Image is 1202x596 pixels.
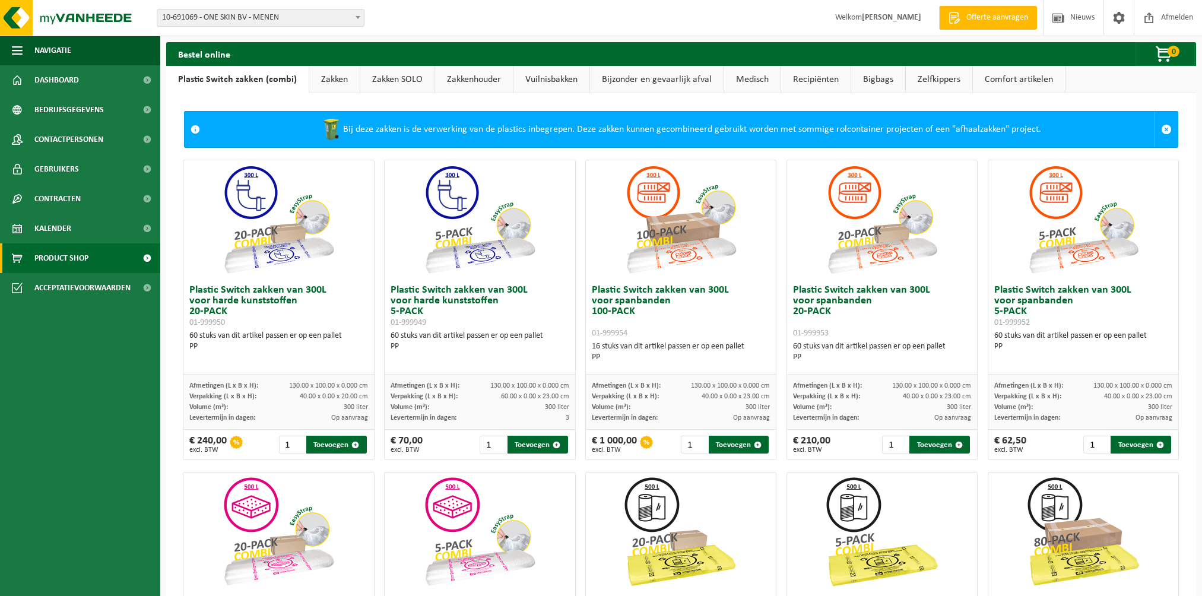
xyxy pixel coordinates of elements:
[1024,473,1143,591] img: 01-999968
[391,446,423,454] span: excl. BTW
[157,9,364,27] span: 10-691069 - ONE SKIN BV - MENEN
[621,473,740,591] img: 01-999964
[189,341,367,352] div: PP
[1083,436,1109,454] input: 1
[166,66,309,93] a: Plastic Switch zakken (combi)
[189,382,258,389] span: Afmetingen (L x B x H):
[793,414,859,421] span: Levertermijn in dagen:
[189,393,256,400] span: Verpakking (L x B x H):
[592,404,630,411] span: Volume (m³):
[947,404,971,411] span: 300 liter
[490,382,569,389] span: 130.00 x 100.00 x 0.000 cm
[206,112,1155,147] div: Bij deze zakken is de verwerking van de plastics inbegrepen. Deze zakken kunnen gecombineerd gebr...
[189,318,225,327] span: 01-999950
[909,436,970,454] button: Toevoegen
[319,118,343,141] img: WB-0240-HPE-GN-50.png
[793,329,829,338] span: 01-999953
[621,160,740,279] img: 01-999954
[1136,414,1172,421] span: Op aanvraag
[513,66,589,93] a: Vuilnisbakken
[1024,160,1143,279] img: 01-999952
[309,66,360,93] a: Zakken
[391,393,458,400] span: Verpakking (L x B x H):
[189,436,227,454] div: € 240,00
[781,66,851,93] a: Recipiënten
[746,404,770,411] span: 300 liter
[189,446,227,454] span: excl. BTW
[892,382,971,389] span: 130.00 x 100.00 x 0.000 cm
[994,404,1033,411] span: Volume (m³):
[963,12,1031,24] span: Offerte aanvragen
[793,446,830,454] span: excl. BTW
[501,393,569,400] span: 60.00 x 0.00 x 23.00 cm
[566,414,569,421] span: 3
[592,436,637,454] div: € 1 000,00
[590,66,724,93] a: Bijzonder en gevaarlijk afval
[219,473,338,591] img: 01-999956
[1148,404,1172,411] span: 300 liter
[157,9,364,26] span: 10-691069 - ONE SKIN BV - MENEN
[939,6,1037,30] a: Offerte aanvragen
[189,331,367,352] div: 60 stuks van dit artikel passen er op een pallet
[331,414,368,421] span: Op aanvraag
[391,318,426,327] span: 01-999949
[862,13,921,22] strong: [PERSON_NAME]
[34,125,103,154] span: Contactpersonen
[851,66,905,93] a: Bigbags
[34,36,71,65] span: Navigatie
[34,214,71,243] span: Kalender
[994,285,1172,328] h3: Plastic Switch zakken van 300L voor spanbanden 5-PACK
[1155,112,1178,147] a: Sluit melding
[592,414,658,421] span: Levertermijn in dagen:
[545,404,569,411] span: 300 liter
[34,243,88,273] span: Product Shop
[994,414,1060,421] span: Levertermijn in dagen:
[189,285,367,328] h3: Plastic Switch zakken van 300L voor harde kunststoffen 20-PACK
[994,318,1030,327] span: 01-999952
[592,285,770,338] h3: Plastic Switch zakken van 300L voor spanbanden 100-PACK
[823,160,941,279] img: 01-999953
[793,352,971,363] div: PP
[391,382,459,389] span: Afmetingen (L x B x H):
[189,404,228,411] span: Volume (m³):
[994,393,1061,400] span: Verpakking (L x B x H):
[306,436,367,454] button: Toevoegen
[34,154,79,184] span: Gebruikers
[166,42,242,65] h2: Bestel online
[508,436,568,454] button: Toevoegen
[391,331,569,352] div: 60 stuks van dit artikel passen er op een pallet
[994,446,1026,454] span: excl. BTW
[219,160,338,279] img: 01-999950
[592,446,637,454] span: excl. BTW
[592,393,659,400] span: Verpakking (L x B x H):
[709,436,769,454] button: Toevoegen
[793,341,971,363] div: 60 stuks van dit artikel passen er op een pallet
[391,285,569,328] h3: Plastic Switch zakken van 300L voor harde kunststoffen 5-PACK
[420,473,539,591] img: 01-999955
[903,393,971,400] span: 40.00 x 0.00 x 23.00 cm
[994,436,1026,454] div: € 62,50
[592,329,627,338] span: 01-999954
[279,436,305,454] input: 1
[1104,393,1172,400] span: 40.00 x 0.00 x 23.00 cm
[793,404,832,411] span: Volume (m³):
[1111,436,1171,454] button: Toevoegen
[994,382,1063,389] span: Afmetingen (L x B x H):
[793,436,830,454] div: € 210,00
[934,414,971,421] span: Op aanvraag
[906,66,972,93] a: Zelfkippers
[1136,42,1195,66] button: 0
[300,393,368,400] span: 40.00 x 0.00 x 20.00 cm
[592,341,770,363] div: 16 stuks van dit artikel passen er op een pallet
[34,273,131,303] span: Acceptatievoorwaarden
[1093,382,1172,389] span: 130.00 x 100.00 x 0.000 cm
[691,382,770,389] span: 130.00 x 100.00 x 0.000 cm
[681,436,707,454] input: 1
[592,352,770,363] div: PP
[1168,46,1179,57] span: 0
[435,66,513,93] a: Zakkenhouder
[793,285,971,338] h3: Plastic Switch zakken van 300L voor spanbanden 20-PACK
[480,436,506,454] input: 1
[724,66,781,93] a: Medisch
[994,341,1172,352] div: PP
